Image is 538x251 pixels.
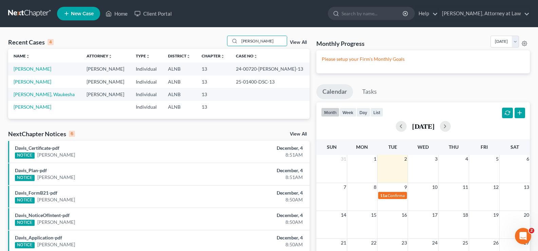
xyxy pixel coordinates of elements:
div: December, 4 [211,212,303,219]
h3: Monthly Progress [316,39,365,48]
a: [PERSON_NAME] [37,219,75,226]
button: day [356,108,370,117]
button: week [339,108,356,117]
div: NOTICE [15,175,35,181]
span: 24 [431,239,438,247]
a: Davis_Certificate-pdf [15,145,59,151]
i: unfold_more [221,54,225,58]
span: 10 [431,183,438,191]
a: [PERSON_NAME] [14,104,51,110]
td: Individual [130,101,163,113]
span: 11a [380,193,387,198]
a: View All [290,40,307,45]
td: 13 [196,88,230,101]
span: 7 [343,183,347,191]
span: 16 [401,211,408,219]
a: Case Nounfold_more [236,53,258,58]
div: 8:50AM [211,241,303,248]
div: December, 4 [211,145,303,151]
td: [PERSON_NAME] [81,62,130,75]
span: 20 [523,211,530,219]
span: Tue [388,144,397,150]
i: unfold_more [108,54,112,58]
a: Client Portal [131,7,175,20]
a: [PERSON_NAME] [37,196,75,203]
td: ALNB [163,88,196,101]
a: Attorneyunfold_more [87,53,112,58]
span: 5 [495,155,499,163]
span: 3 [434,155,438,163]
a: [PERSON_NAME] [14,79,51,85]
a: View All [290,132,307,137]
span: 1 [373,155,377,163]
td: ALNB [163,101,196,113]
i: unfold_more [254,54,258,58]
span: 6 [526,155,530,163]
span: 14 [340,211,347,219]
div: NOTICE [15,220,35,226]
a: Davis_FormB21-pdf [15,190,57,196]
button: month [321,108,339,117]
div: 6 [69,131,75,137]
span: New Case [71,11,94,16]
a: Chapterunfold_more [202,53,225,58]
span: Confirmation Date for [PERSON_NAME] [388,193,460,198]
i: unfold_more [146,54,150,58]
a: Tasks [356,84,383,99]
span: 26 [493,239,499,247]
div: NOTICE [15,153,35,159]
span: 17 [431,211,438,219]
div: December, 4 [211,190,303,196]
a: Davis_Plan-pdf [15,167,47,173]
td: 13 [196,62,230,75]
span: Sat [511,144,519,150]
span: Wed [418,144,429,150]
span: 25 [462,239,469,247]
a: [PERSON_NAME], Attorney at Law [439,7,530,20]
div: December, 4 [211,234,303,241]
span: 2 [529,228,534,233]
td: 24-00720-[PERSON_NAME]-13 [230,62,310,75]
span: 31 [340,155,347,163]
span: 23 [401,239,408,247]
a: Davis_NoticeOfIntent-pdf [15,212,70,218]
span: 21 [340,239,347,247]
td: 13 [196,101,230,113]
td: Individual [130,62,163,75]
span: Mon [356,144,368,150]
span: 22 [370,239,377,247]
td: 25-01400-DSC-13 [230,75,310,88]
td: 13 [196,75,230,88]
span: 15 [370,211,377,219]
a: Typeunfold_more [136,53,150,58]
h2: [DATE] [412,123,434,130]
a: [PERSON_NAME] [37,241,75,248]
a: [PERSON_NAME] [37,151,75,158]
td: ALNB [163,62,196,75]
span: 4 [465,155,469,163]
a: Districtunfold_more [168,53,190,58]
td: [PERSON_NAME] [81,88,130,101]
div: 8:50AM [211,219,303,226]
input: Search by name... [341,7,404,20]
div: NextChapter Notices [8,130,75,138]
div: Recent Cases [8,38,54,46]
a: Calendar [316,84,353,99]
p: Please setup your Firm's Monthly Goals [322,56,524,62]
span: 8 [373,183,377,191]
div: 8:51AM [211,174,303,181]
a: [PERSON_NAME], Waukesha [14,91,75,97]
span: Thu [449,144,459,150]
div: 8:51AM [211,151,303,158]
a: Home [102,7,131,20]
span: 13 [523,183,530,191]
span: Sun [327,144,337,150]
span: 18 [462,211,469,219]
span: 11 [462,183,469,191]
div: NOTICE [15,197,35,203]
div: NOTICE [15,242,35,248]
button: list [370,108,383,117]
div: December, 4 [211,167,303,174]
span: 9 [404,183,408,191]
span: 19 [493,211,499,219]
